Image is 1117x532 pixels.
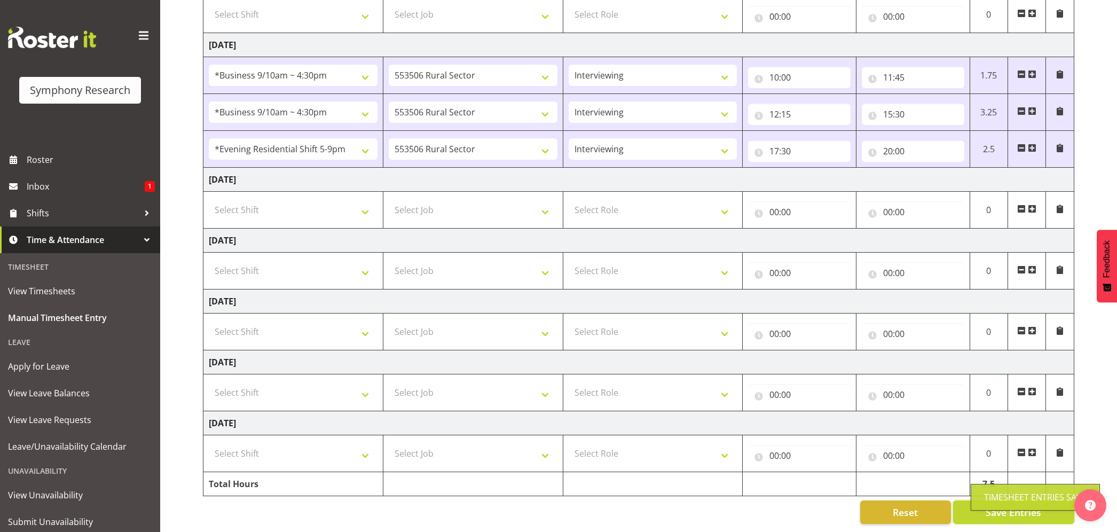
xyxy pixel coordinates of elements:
a: Apply for Leave [3,353,158,380]
td: [DATE] [203,350,1074,374]
span: View Timesheets [8,283,152,299]
span: Submit Unavailability [8,514,152,530]
a: View Leave Requests [3,406,158,433]
div: Unavailability [3,460,158,482]
a: View Unavailability [3,482,158,508]
input: Click to select... [748,67,851,88]
td: 0 [970,435,1008,472]
input: Click to select... [862,104,964,125]
input: Click to select... [862,445,964,466]
input: Click to select... [862,323,964,345]
span: View Unavailability [8,487,152,503]
a: Leave/Unavailability Calendar [3,433,158,460]
a: View Leave Balances [3,380,158,406]
span: Time & Attendance [27,232,139,248]
input: Click to select... [862,201,964,223]
td: [DATE] [203,229,1074,253]
a: Manual Timesheet Entry [3,304,158,331]
a: View Timesheets [3,278,158,304]
div: Symphony Research [30,82,130,98]
input: Click to select... [748,384,851,405]
span: Reset [893,505,918,519]
span: Feedback [1102,240,1112,278]
span: 1 [145,181,155,192]
span: View Leave Requests [8,412,152,428]
span: View Leave Balances [8,385,152,401]
input: Click to select... [862,67,964,88]
input: Click to select... [748,201,851,223]
td: 0 [970,374,1008,411]
td: 7.5 [970,472,1008,496]
input: Click to select... [862,6,964,27]
td: 0 [970,253,1008,290]
input: Click to select... [748,140,851,162]
td: [DATE] [203,411,1074,435]
input: Click to select... [748,104,851,125]
td: 3.25 [970,94,1008,131]
input: Click to select... [748,323,851,345]
img: Rosterit website logo [8,27,96,48]
img: help-xxl-2.png [1085,500,1096,511]
button: Feedback - Show survey [1097,230,1117,302]
input: Click to select... [862,384,964,405]
td: Total Hours [203,472,383,496]
div: Timesheet [3,256,158,278]
button: Save Entries [953,500,1074,524]
td: [DATE] [203,168,1074,192]
span: Apply for Leave [8,358,152,374]
span: Roster [27,152,155,168]
td: [DATE] [203,33,1074,57]
input: Click to select... [748,6,851,27]
div: Leave [3,331,158,353]
td: [DATE] [203,290,1074,314]
span: Shifts [27,205,139,221]
span: Save Entries [986,505,1041,519]
input: Click to select... [748,445,851,466]
input: Click to select... [862,262,964,284]
td: 2.5 [970,131,1008,168]
input: Click to select... [748,262,851,284]
button: Reset [860,500,951,524]
span: Manual Timesheet Entry [8,310,152,326]
div: Timesheet Entries Save [984,491,1087,504]
input: Click to select... [862,140,964,162]
td: 1.75 [970,57,1008,94]
td: 0 [970,314,1008,350]
span: Leave/Unavailability Calendar [8,439,152,455]
span: Inbox [27,178,145,194]
td: 0 [970,192,1008,229]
